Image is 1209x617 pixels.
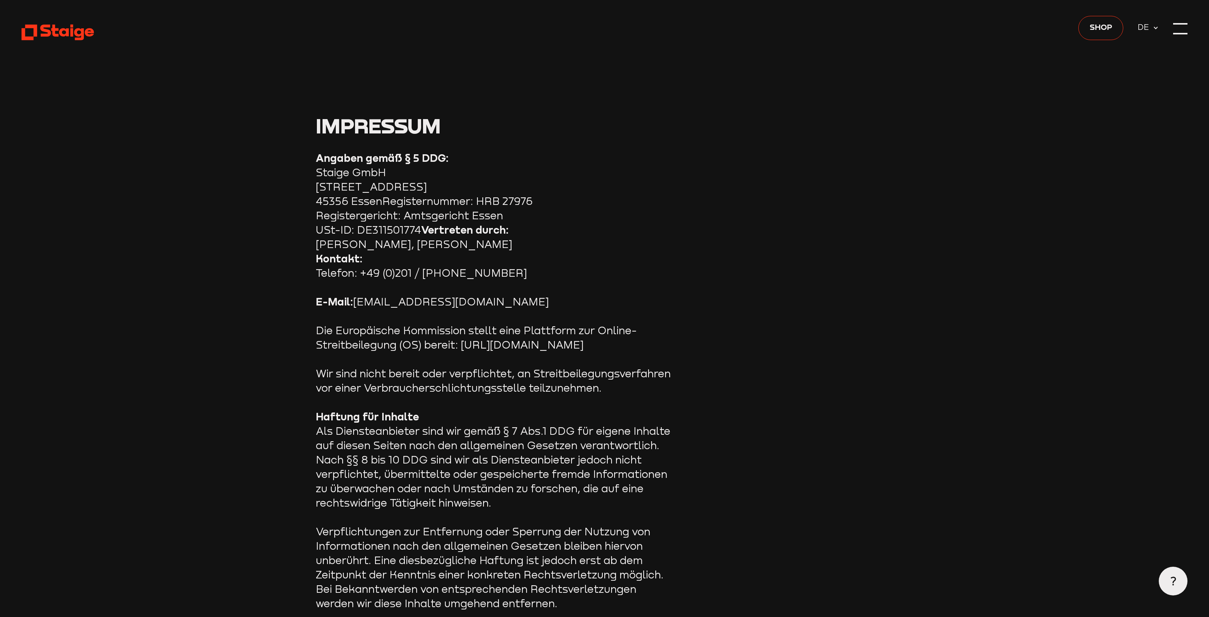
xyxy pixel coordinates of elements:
[316,409,675,510] p: Als Diensteanbieter sind wir gemäß § 7 Abs.1 DDG für eigene Inhalte auf diesen Seiten nach den al...
[316,323,675,352] p: Die Europäische Kommission stellt eine Plattform zur Online-Streitbeilegung (OS) bereit: [URL][DO...
[316,152,449,164] strong: Angaben gemäß § 5 DDG:
[421,223,509,236] strong: Vertreten durch:
[316,366,675,395] p: Wir sind nicht bereit oder verpflichtet, an Streitbeilegungsverfahren vor einer Verbraucherschlic...
[316,251,675,280] p: Telefon: +49 (0)201 / [PHONE_NUMBER]
[316,295,353,308] strong: E-Mail:
[1138,21,1153,34] span: DE
[1090,21,1112,34] span: Shop
[1078,16,1123,40] a: Shop
[316,252,363,265] strong: Kontakt:
[316,524,675,611] p: Verpflichtungen zur Entfernung oder Sperrung der Nutzung von Informationen nach den allgemeinen G...
[316,295,675,309] p: [EMAIL_ADDRESS][DOMAIN_NAME]
[316,113,441,138] span: Impressum
[316,410,419,423] strong: Haftung für Inhalte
